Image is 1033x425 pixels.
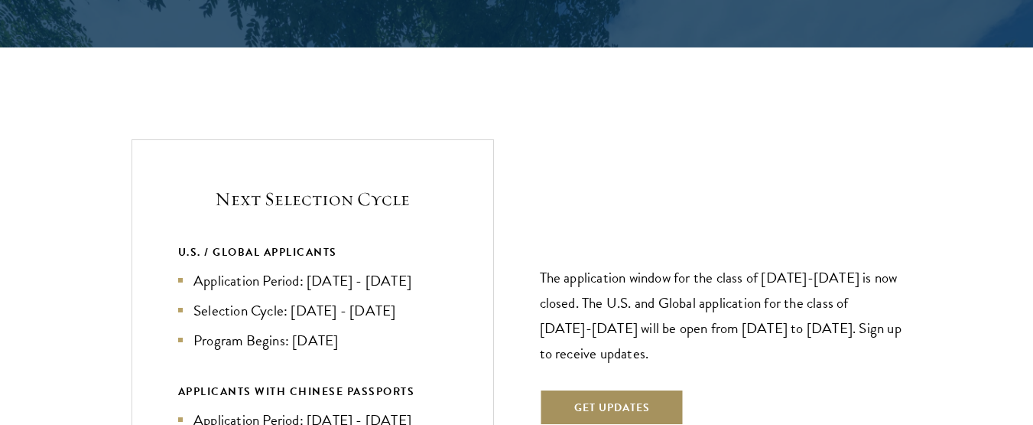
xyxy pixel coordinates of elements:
div: U.S. / GLOBAL APPLICANTS [178,243,447,262]
li: Selection Cycle: [DATE] - [DATE] [178,299,447,322]
h5: Next Selection Cycle [178,186,447,212]
p: The application window for the class of [DATE]-[DATE] is now closed. The U.S. and Global applicat... [540,265,902,366]
li: Application Period: [DATE] - [DATE] [178,270,447,292]
div: APPLICANTS WITH CHINESE PASSPORTS [178,382,447,401]
li: Program Begins: [DATE] [178,329,447,351]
